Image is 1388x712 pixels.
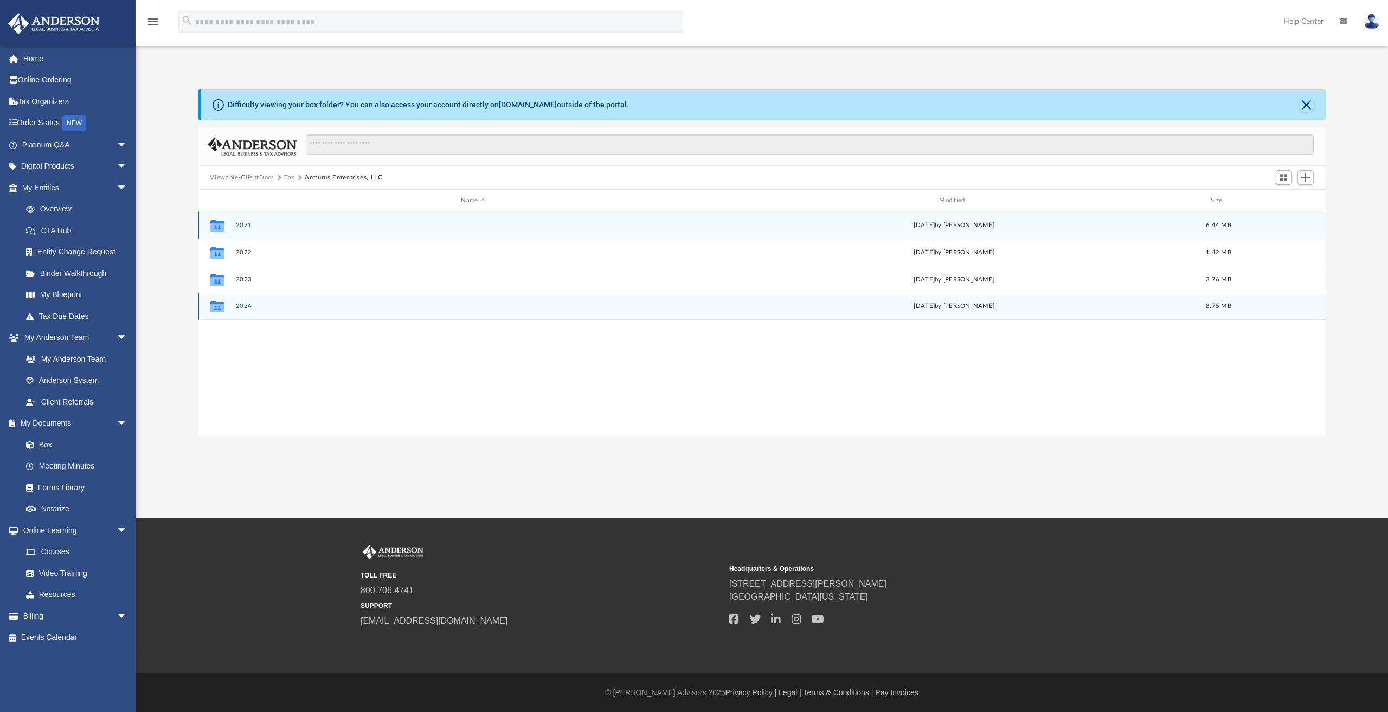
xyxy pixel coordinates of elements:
a: Binder Walkthrough [15,262,144,284]
div: id [203,196,230,206]
div: [DATE] by [PERSON_NAME] [716,221,1192,230]
input: Search files and folders [306,134,1313,155]
button: Switch to Grid View [1276,170,1292,185]
small: Headquarters & Operations [729,564,1090,574]
a: [EMAIL_ADDRESS][DOMAIN_NAME] [361,616,507,625]
span: arrow_drop_down [117,327,138,349]
span: arrow_drop_down [117,605,138,627]
a: Billingarrow_drop_down [8,605,144,627]
div: id [1245,196,1321,206]
span: arrow_drop_down [117,156,138,178]
a: My Entitiesarrow_drop_down [8,177,144,198]
i: search [181,15,193,27]
a: Notarize [15,498,138,520]
a: Box [15,434,133,456]
a: [GEOGRAPHIC_DATA][US_STATE] [729,592,868,601]
a: [DOMAIN_NAME] [499,100,557,109]
a: Legal | [779,688,801,697]
span: 8.75 MB [1206,303,1231,309]
button: 2022 [235,249,711,256]
a: [STREET_ADDRESS][PERSON_NAME] [729,579,886,588]
a: Order StatusNEW [8,112,144,134]
a: Events Calendar [8,627,144,649]
a: Online Ordering [8,69,144,91]
div: NEW [62,115,86,131]
small: SUPPORT [361,601,722,611]
a: Entity Change Request [15,241,144,263]
a: Home [8,48,144,69]
button: 2024 [235,303,711,310]
a: Courses [15,541,138,563]
a: Terms & Conditions | [804,688,873,697]
img: User Pic [1364,14,1380,29]
i: menu [146,15,159,28]
div: grid [198,211,1326,437]
div: Size [1197,196,1240,206]
div: [DATE] by [PERSON_NAME] [716,248,1192,258]
a: Digital Productsarrow_drop_down [8,156,144,177]
div: Name [235,196,711,206]
div: by [PERSON_NAME] [716,302,1192,311]
a: Pay Invoices [875,688,918,697]
a: Tax Due Dates [15,305,144,327]
div: [DATE] by [PERSON_NAME] [716,275,1192,285]
img: Anderson Advisors Platinum Portal [5,13,103,34]
div: Difficulty viewing your box folder? You can also access your account directly on outside of the p... [228,99,629,111]
a: menu [146,21,159,28]
button: 2023 [235,276,711,283]
a: Resources [15,584,138,606]
a: My Documentsarrow_drop_down [8,413,138,434]
a: Anderson System [15,370,138,392]
a: Client Referrals [15,391,138,413]
a: Forms Library [15,477,133,498]
span: arrow_drop_down [117,519,138,542]
a: Privacy Policy | [725,688,777,697]
a: Meeting Minutes [15,456,138,477]
img: Anderson Advisors Platinum Portal [361,545,426,559]
a: Online Learningarrow_drop_down [8,519,138,541]
span: arrow_drop_down [117,413,138,435]
span: [DATE] [914,303,935,309]
a: Tax Organizers [8,91,144,112]
a: Overview [15,198,144,220]
a: Platinum Q&Aarrow_drop_down [8,134,144,156]
span: 3.76 MB [1206,277,1231,283]
div: Modified [716,196,1192,206]
button: Add [1297,170,1314,185]
a: Video Training [15,562,133,584]
button: Arcturus Enterprises, LLC [305,173,382,183]
button: 2021 [235,222,711,229]
span: 6.44 MB [1206,222,1231,228]
small: TOLL FREE [361,570,722,580]
a: 800.706.4741 [361,586,414,595]
a: My Blueprint [15,284,138,306]
a: My Anderson Teamarrow_drop_down [8,327,138,349]
button: Tax [284,173,295,183]
a: CTA Hub [15,220,144,241]
span: arrow_drop_down [117,177,138,199]
button: Close [1299,97,1314,112]
button: Viewable-ClientDocs [210,173,274,183]
span: 1.42 MB [1206,249,1231,255]
span: arrow_drop_down [117,134,138,156]
div: © [PERSON_NAME] Advisors 2025 [136,687,1388,698]
a: My Anderson Team [15,348,133,370]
